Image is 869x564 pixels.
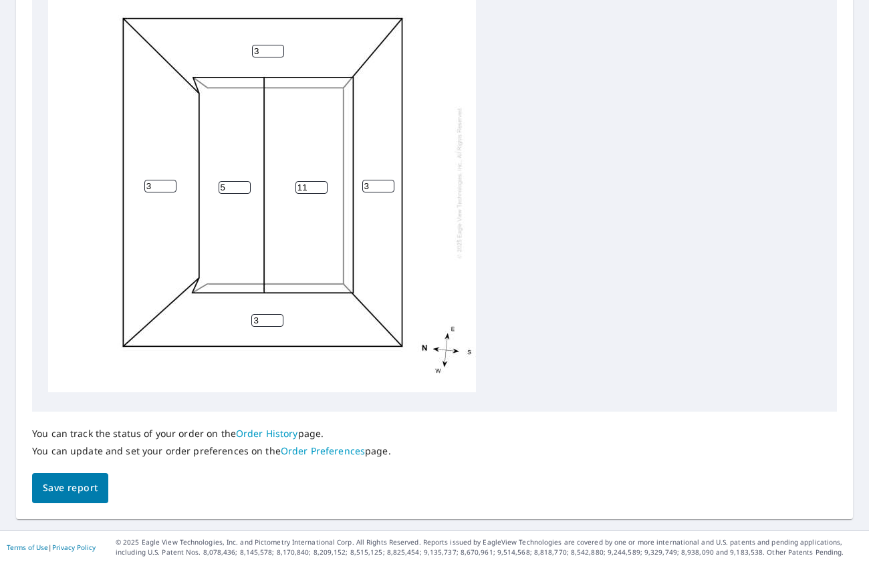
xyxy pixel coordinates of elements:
[32,473,108,503] button: Save report
[7,543,96,551] p: |
[43,480,98,497] span: Save report
[116,537,862,557] p: © 2025 Eagle View Technologies, Inc. and Pictometry International Corp. All Rights Reserved. Repo...
[281,444,365,457] a: Order Preferences
[236,427,298,440] a: Order History
[7,543,48,552] a: Terms of Use
[32,445,391,457] p: You can update and set your order preferences on the page.
[32,428,391,440] p: You can track the status of your order on the page.
[52,543,96,552] a: Privacy Policy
